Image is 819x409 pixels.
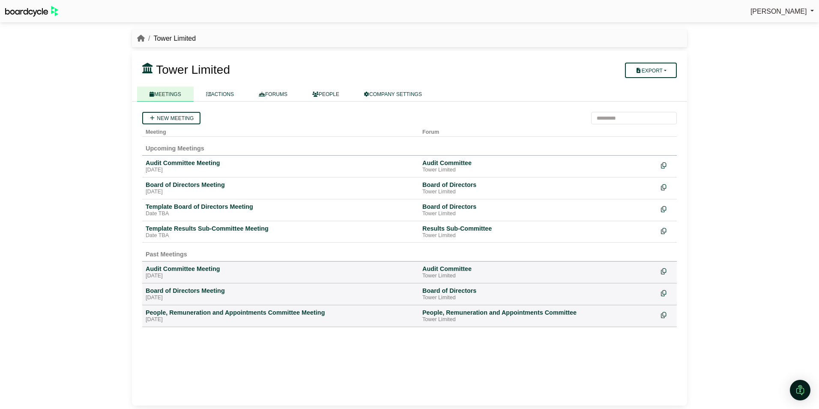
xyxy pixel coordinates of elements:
div: Results Sub-Committee [422,225,654,232]
img: BoardcycleBlackGreen-aaafeed430059cb809a45853b8cf6d952af9d84e6e89e1f1685b34bfd5cb7d64.svg [5,6,58,17]
a: ACTIONS [194,87,246,102]
li: Tower Limited [145,33,196,44]
div: Board of Directors Meeting [146,181,415,189]
a: New meeting [142,112,200,124]
div: Tower Limited [422,316,654,323]
div: Date TBA [146,211,415,217]
nav: breadcrumb [137,33,196,44]
div: [DATE] [146,316,415,323]
div: Open Intercom Messenger [790,380,810,400]
div: Tower Limited [422,295,654,301]
div: Template Board of Directors Meeting [146,203,415,211]
a: Audit Committee Meeting [DATE] [146,265,415,280]
div: Make a copy [661,309,673,320]
div: Make a copy [661,287,673,298]
div: [DATE] [146,295,415,301]
a: Template Board of Directors Meeting Date TBA [146,203,415,217]
div: Tower Limited [422,189,654,195]
div: Audit Committee [422,265,654,273]
a: Template Results Sub-Committee Meeting Date TBA [146,225,415,239]
div: Make a copy [661,265,673,277]
a: Audit Committee Tower Limited [422,265,654,280]
a: COMPANY SETTINGS [352,87,434,102]
div: Tower Limited [422,167,654,174]
a: People, Remuneration and Appointments Committee Meeting [DATE] [146,309,415,323]
a: Board of Directors Tower Limited [422,287,654,301]
div: People, Remuneration and Appointments Committee [422,309,654,316]
div: Make a copy [661,159,673,171]
a: Board of Directors Meeting [DATE] [146,181,415,195]
div: [DATE] [146,273,415,280]
a: Audit Committee Meeting [DATE] [146,159,415,174]
div: People, Remuneration and Appointments Committee Meeting [146,309,415,316]
div: Audit Committee Meeting [146,159,415,167]
a: Results Sub-Committee Tower Limited [422,225,654,239]
th: Forum [419,124,658,137]
a: Audit Committee Tower Limited [422,159,654,174]
div: Date TBA [146,232,415,239]
th: Meeting [142,124,419,137]
div: Audit Committee [422,159,654,167]
div: Make a copy [661,225,673,236]
a: Board of Directors Tower Limited [422,203,654,217]
div: Board of Directors [422,181,654,189]
span: Upcoming Meetings [146,145,204,152]
div: Tower Limited [422,273,654,280]
div: Make a copy [661,203,673,214]
a: Board of Directors Meeting [DATE] [146,287,415,301]
div: [DATE] [146,189,415,195]
a: FORUMS [246,87,300,102]
div: Make a copy [661,181,673,192]
div: [DATE] [146,167,415,174]
div: Tower Limited [422,232,654,239]
a: People, Remuneration and Appointments Committee Tower Limited [422,309,654,323]
a: PEOPLE [300,87,352,102]
div: Board of Directors [422,287,654,295]
span: Tower Limited [156,63,230,76]
div: Audit Committee Meeting [146,265,415,273]
div: Template Results Sub-Committee Meeting [146,225,415,232]
a: MEETINGS [137,87,194,102]
span: Past Meetings [146,251,187,258]
a: Board of Directors Tower Limited [422,181,654,195]
button: Export [625,63,677,78]
div: Board of Directors [422,203,654,211]
a: [PERSON_NAME] [750,6,814,17]
div: Tower Limited [422,211,654,217]
div: Board of Directors Meeting [146,287,415,295]
span: [PERSON_NAME] [750,8,807,15]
